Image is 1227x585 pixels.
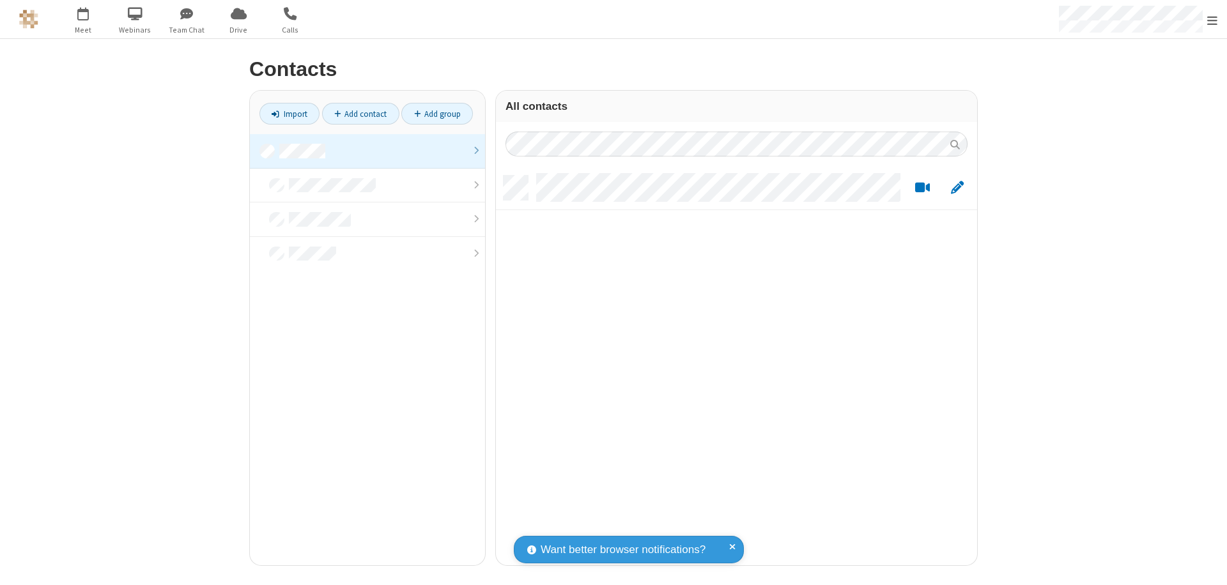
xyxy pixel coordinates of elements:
span: Webinars [111,24,159,36]
span: Meet [59,24,107,36]
span: Team Chat [163,24,211,36]
button: Start a video meeting [910,180,935,196]
span: Want better browser notifications? [541,542,706,558]
div: grid [496,166,977,565]
span: Drive [215,24,263,36]
a: Import [259,103,320,125]
a: Add group [401,103,473,125]
button: Edit [945,180,969,196]
span: Calls [266,24,314,36]
h2: Contacts [249,58,978,80]
img: QA Selenium DO NOT DELETE OR CHANGE [19,10,38,29]
a: Add contact [322,103,399,125]
h3: All contacts [505,100,968,112]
